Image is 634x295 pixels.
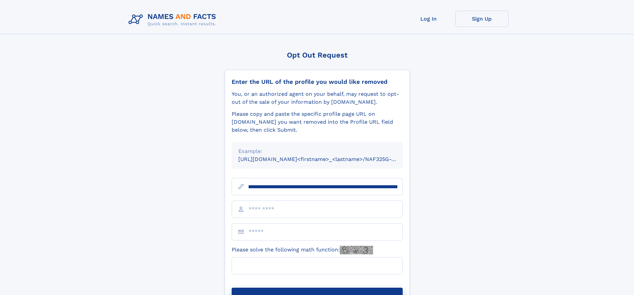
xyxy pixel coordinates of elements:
[225,51,410,59] div: Opt Out Request
[232,78,403,85] div: Enter the URL of the profile you would like removed
[238,147,396,155] div: Example:
[238,156,415,162] small: [URL][DOMAIN_NAME]<firstname>_<lastname>/NAF325G-xxxxxxxx
[402,11,455,27] a: Log In
[126,11,222,29] img: Logo Names and Facts
[455,11,509,27] a: Sign Up
[232,110,403,134] div: Please copy and paste the specific profile page URL on [DOMAIN_NAME] you want removed into the Pr...
[232,90,403,106] div: You, or an authorized agent on your behalf, may request to opt-out of the sale of your informatio...
[232,246,373,254] label: Please solve the following math function:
